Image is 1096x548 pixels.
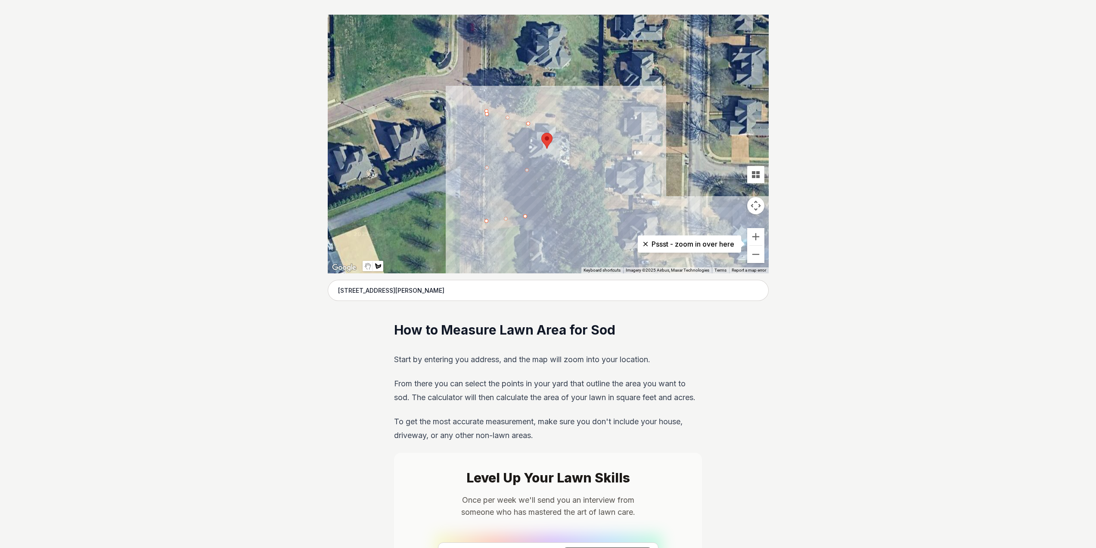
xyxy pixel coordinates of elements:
[645,239,734,249] p: Pssst - zoom in over here
[330,262,358,273] img: Google
[328,280,769,301] input: Enter your address to get started
[394,377,702,404] p: From there you can select the points in your yard that outline the area you want to sod. The calc...
[363,261,373,271] button: Stop drawing
[394,353,702,366] p: Start by entering you address, and the map will zoom into your location.
[452,494,645,518] p: Once per week we'll send you an interview from someone who has mastered the art of lawn care.
[732,268,766,272] a: Report a map error
[747,228,764,245] button: Zoom in
[394,415,702,442] p: To get the most accurate measurement, make sure you don't include your house, driveway, or any ot...
[373,261,383,271] button: Draw a shape
[330,262,358,273] a: Open this area in Google Maps (opens a new window)
[747,246,764,263] button: Zoom out
[714,268,727,272] a: Terms
[626,268,709,272] span: Imagery ©2025 Airbus, Maxar Technologies
[747,166,764,183] button: Tilt map
[404,470,693,485] h2: Level Up Your Lawn Skills
[584,267,621,273] button: Keyboard shortcuts
[394,322,702,339] h2: How to Measure Lawn Area for Sod
[747,197,764,214] button: Map camera controls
